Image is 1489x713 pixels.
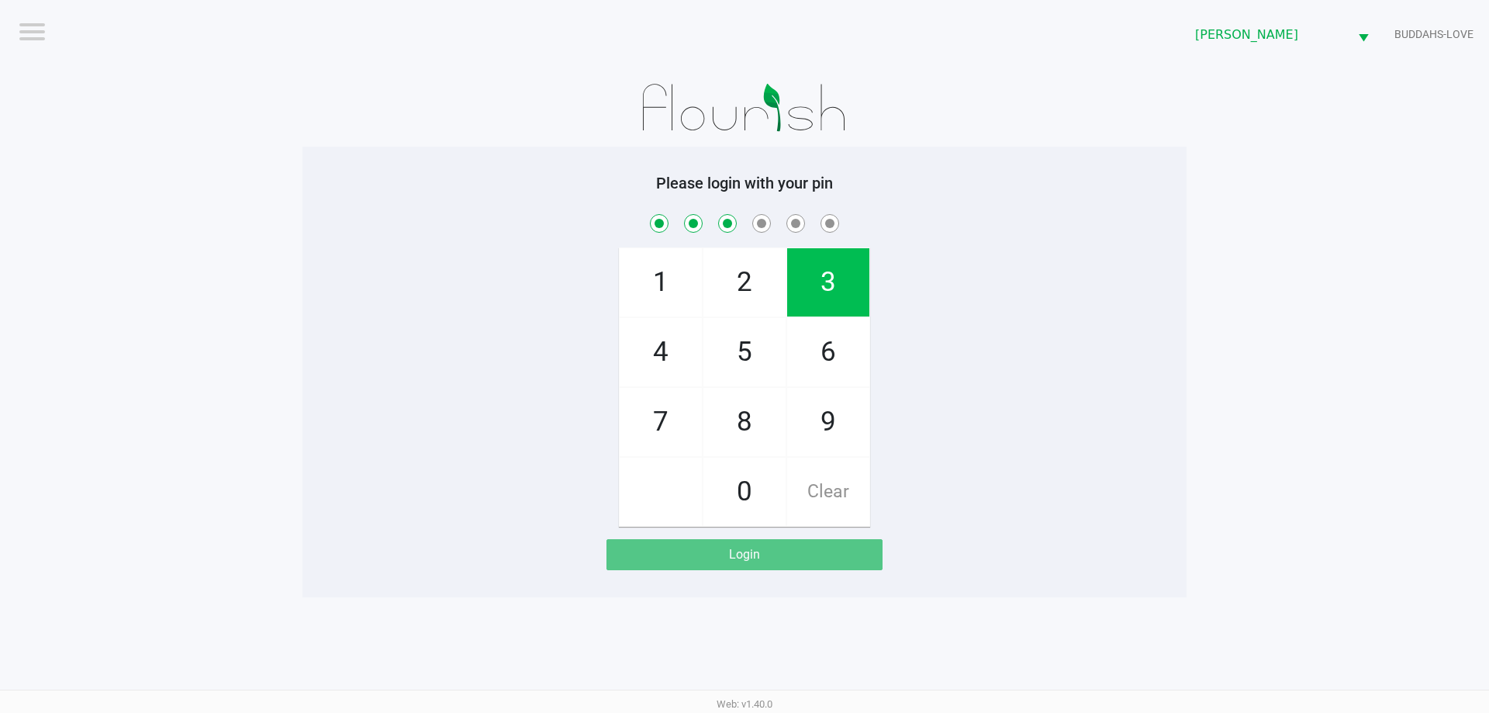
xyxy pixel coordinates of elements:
[1394,26,1473,43] span: BUDDAHS-LOVE
[703,318,786,386] span: 5
[717,698,772,710] span: Web: v1.40.0
[314,174,1175,192] h5: Please login with your pin
[787,248,869,317] span: 3
[787,318,869,386] span: 6
[703,248,786,317] span: 2
[620,388,702,456] span: 7
[620,248,702,317] span: 1
[703,458,786,526] span: 0
[1195,26,1339,44] span: [PERSON_NAME]
[787,458,869,526] span: Clear
[620,318,702,386] span: 4
[787,388,869,456] span: 9
[1349,16,1378,53] button: Select
[703,388,786,456] span: 8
